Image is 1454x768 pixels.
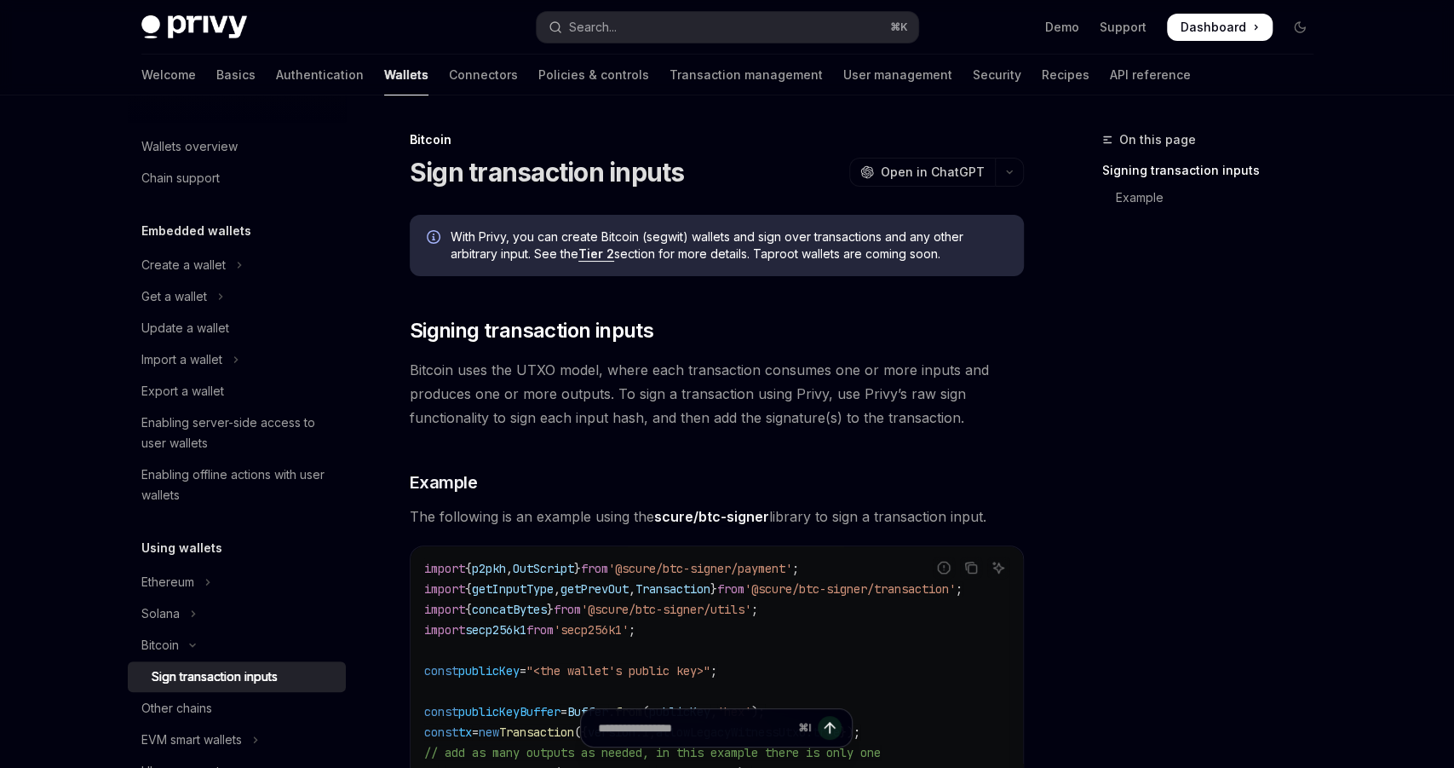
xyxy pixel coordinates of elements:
span: ⌘ K [890,20,908,34]
span: publicKeyBuffer [458,704,560,719]
a: scure/btc-signer [654,508,769,526]
h5: Using wallets [141,538,222,558]
div: Import a wallet [141,349,222,370]
button: Toggle Bitcoin section [128,630,346,661]
div: Solana [141,603,180,624]
svg: Info [427,230,444,247]
button: Toggle dark mode [1286,14,1313,41]
a: Export a wallet [128,376,346,407]
h5: Embedded wallets [141,221,251,241]
span: from [615,704,642,719]
a: Wallets [384,55,428,95]
span: p2pkh [472,561,506,576]
button: Toggle Create a wallet section [128,250,346,280]
a: API reference [1110,55,1191,95]
a: User management [843,55,952,95]
span: from [717,581,744,597]
span: , [710,704,717,719]
div: Export a wallet [141,381,224,401]
span: publicKey [458,663,520,678]
a: Tier 2 [578,246,614,262]
span: publicKey [649,704,710,719]
span: ; [956,581,963,597]
span: '@scure/btc-signer/utils' [581,602,751,617]
span: 'secp256k1' [554,622,629,638]
div: Get a wallet [141,286,207,307]
span: secp256k1 [465,622,526,638]
div: Bitcoin [141,635,179,655]
button: Report incorrect code [933,557,955,579]
span: { [465,581,472,597]
span: The following is an example using the library to sign a transaction input. [410,505,1024,528]
a: Policies & controls [538,55,649,95]
a: Update a wallet [128,313,346,344]
a: Enabling server-side access to user wallets [128,407,346,459]
span: import [424,561,465,576]
a: Transaction management [670,55,823,95]
span: Signing transaction inputs [410,317,653,344]
span: getInputType [472,581,554,597]
span: concatBytes [472,602,547,617]
button: Toggle Get a wallet section [128,281,346,312]
button: Toggle Ethereum section [128,567,346,598]
span: ; [751,602,758,617]
span: , [506,561,513,576]
span: = [560,704,567,719]
a: Basics [216,55,256,95]
button: Ask AI [987,557,1009,579]
a: Authentication [276,55,364,95]
div: Update a wallet [141,318,229,338]
a: Support [1100,19,1147,36]
span: , [629,581,635,597]
div: Enabling offline actions with user wallets [141,465,336,505]
a: Chain support [128,163,346,193]
div: EVM smart wallets [141,730,242,750]
span: '@scure/btc-signer/payment' [608,561,792,576]
span: Dashboard [1181,19,1246,36]
img: dark logo [141,15,247,39]
span: import [424,622,465,638]
span: ; [710,663,717,678]
div: Search... [569,17,617,38]
span: from [554,602,581,617]
span: . [608,704,615,719]
button: Toggle Solana section [128,598,346,629]
div: Create a wallet [141,255,226,275]
div: Wallets overview [141,136,238,157]
span: ; [629,622,635,638]
span: '@scure/btc-signer/transaction' [744,581,956,597]
div: Bitcoin [410,131,1024,148]
span: With Privy, you can create Bitcoin (segwit) wallets and sign over transactions and any other arbi... [451,228,1007,263]
span: Transaction [635,581,710,597]
div: Ethereum [141,572,194,592]
div: Chain support [141,168,220,188]
a: Demo [1045,19,1079,36]
div: Sign transaction inputs [152,667,278,687]
span: { [465,602,472,617]
button: Toggle EVM smart wallets section [128,725,346,755]
button: Toggle Import a wallet section [128,344,346,375]
a: Security [973,55,1021,95]
span: ; [792,561,799,576]
div: Other chains [141,698,212,719]
span: } [574,561,581,576]
a: Wallets overview [128,131,346,162]
span: OutScript [513,561,574,576]
span: 'hex' [717,704,751,719]
span: Example [410,471,478,494]
a: Dashboard [1167,14,1273,41]
span: const [424,704,458,719]
a: Enabling offline actions with user wallets [128,459,346,511]
span: } [710,581,717,597]
span: from [581,561,608,576]
span: Bitcoin uses the UTXO model, where each transaction consumes one or more inputs and produces one ... [410,358,1024,430]
span: getPrevOut [560,581,629,597]
a: Welcome [141,55,196,95]
span: } [547,602,554,617]
a: Signing transaction inputs [1102,157,1327,184]
span: , [554,581,560,597]
a: Other chains [128,693,346,724]
span: import [424,602,465,617]
div: Enabling server-side access to user wallets [141,413,336,453]
button: Copy the contents from the code block [960,557,982,579]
